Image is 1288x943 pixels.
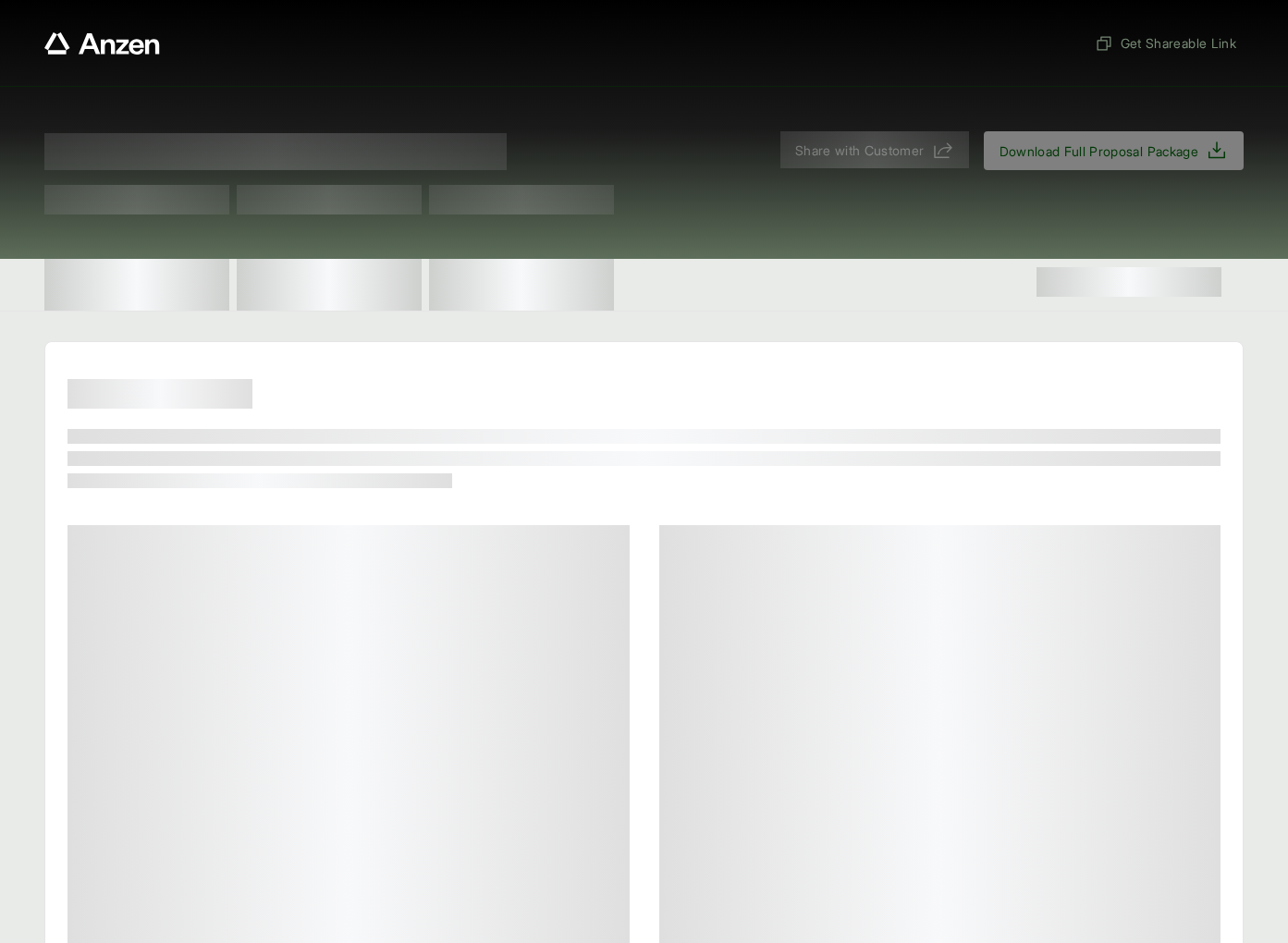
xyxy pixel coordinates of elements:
[44,133,507,170] span: Proposal for
[1095,33,1236,53] span: Get Shareable Link
[44,185,229,214] span: Test
[1087,26,1244,60] button: Get Shareable Link
[429,185,614,214] span: Test
[795,141,925,160] span: Share with Customer
[44,32,160,55] a: Anzen website
[237,185,422,214] span: Test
